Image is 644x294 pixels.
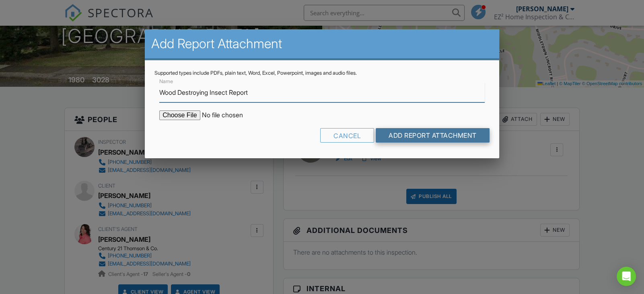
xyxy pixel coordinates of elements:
div: Supported types include PDFs, plain text, Word, Excel, Powerpoint, images and audio files. [154,70,490,76]
div: Open Intercom Messenger [617,267,636,286]
input: Add Report Attachment [376,128,490,143]
label: Name [159,78,173,85]
div: Cancel [320,128,374,143]
h2: Add Report Attachment [151,36,493,52]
